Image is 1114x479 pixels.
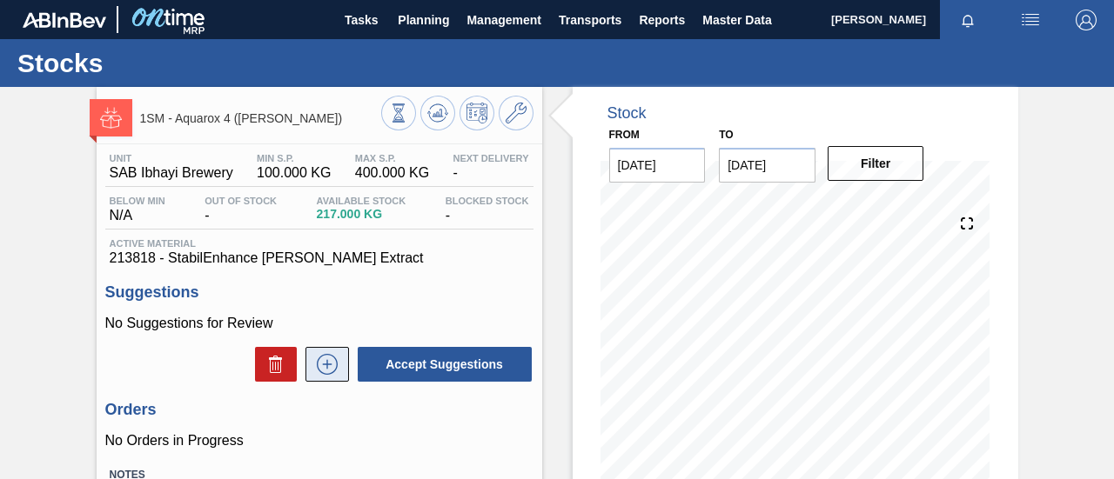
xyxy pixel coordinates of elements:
div: N/A [105,196,170,223]
img: Logout [1076,10,1097,30]
span: 213818 - StabilEnhance [PERSON_NAME] Extract [110,250,529,266]
button: Accept Suggestions [358,347,532,382]
h3: Suggestions [105,283,534,302]
span: 1SM - Aquarox 4 (Rosemary) [140,112,381,125]
span: 100.000 KG [257,165,331,181]
span: Unit [110,153,233,163]
div: Stock [607,104,647,123]
button: Go to Master Data / General [499,96,534,130]
span: MIN S.P. [257,153,331,163]
span: Transports [559,10,621,30]
h3: Orders [105,401,534,419]
span: 400.000 KG [355,165,429,181]
span: Out Of Stock [205,196,277,206]
span: Master Data [702,10,771,30]
p: No Orders in Progress [105,433,534,449]
span: Management [466,10,541,30]
img: Ícone [100,107,122,129]
span: Tasks [342,10,380,30]
span: Available Stock [317,196,406,206]
div: - [200,196,281,223]
span: Below Min [110,196,165,206]
label: to [719,129,733,141]
button: Filter [828,146,924,181]
button: Stocks Overview [381,96,416,130]
span: Reports [639,10,685,30]
input: mm/dd/yyyy [609,148,706,183]
span: Blocked Stock [446,196,529,206]
img: TNhmsLtSVTkK8tSr43FrP2fwEKptu5GPRR3wAAAABJRU5ErkJggg== [23,12,106,28]
span: Next Delivery [453,153,528,163]
p: No Suggestions for Review [105,316,534,331]
div: New suggestion [297,347,349,382]
label: From [609,129,640,141]
div: Accept Suggestions [349,345,534,383]
h1: Stocks [17,53,326,73]
span: MAX S.P. [355,153,429,163]
div: - [448,153,533,181]
div: Delete Suggestions [246,347,297,382]
button: Schedule Inventory [460,96,494,130]
div: - [441,196,534,223]
img: userActions [1020,10,1041,30]
span: 217.000 KG [317,208,406,221]
input: mm/dd/yyyy [719,148,815,183]
span: Planning [398,10,449,30]
button: Update Chart [420,96,455,130]
span: Active Material [110,238,529,249]
span: SAB Ibhayi Brewery [110,165,233,181]
button: Notifications [940,8,996,32]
